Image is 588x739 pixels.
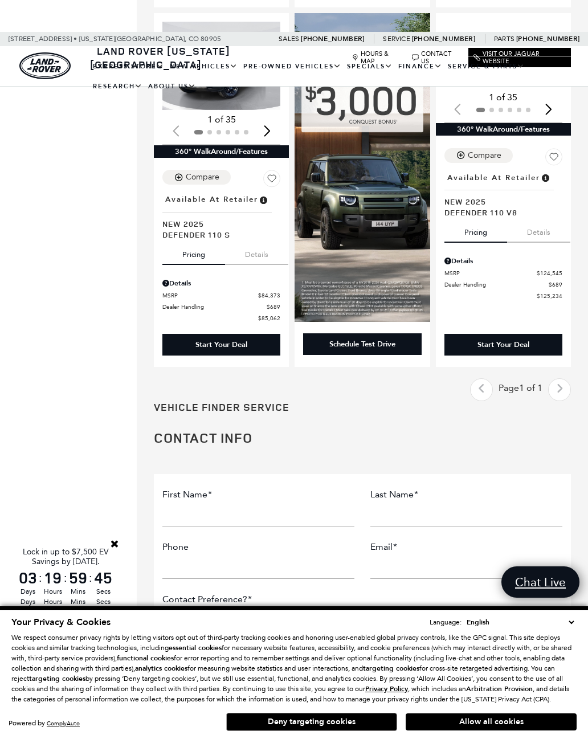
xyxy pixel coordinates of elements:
nav: Main Navigation [90,56,571,96]
span: Hours [42,586,64,597]
button: Compare Vehicle [444,148,513,163]
a: Contact Us [412,50,460,65]
div: Next slide [541,96,557,121]
span: Dealer Handling [162,303,267,311]
div: Start Your Deal [477,340,529,350]
span: Days [17,586,39,597]
div: Start Your Deal [162,334,280,356]
span: 03 [17,570,39,586]
h2: Contact Info [154,430,571,445]
span: $689 [267,303,280,311]
a: [PHONE_NUMBER] [516,34,579,43]
span: Defender 110 V8 [444,207,554,218]
a: About Us [145,76,199,96]
label: Email [370,541,397,553]
button: details tab [507,218,570,243]
a: Land Rover [US_STATE][GEOGRAPHIC_DATA] [90,44,230,71]
span: [STREET_ADDRESS] • [9,32,77,46]
span: : [89,569,92,586]
div: Schedule Test Drive [329,339,395,349]
span: : [64,569,67,586]
p: We respect consumer privacy rights by letting visitors opt out of third-party tracking cookies an... [11,632,577,704]
span: Your Privacy & Cookies [11,616,111,628]
div: 360° WalkAround/Features [154,145,289,158]
a: MSRP $124,545 [444,269,562,277]
h3: Vehicle Finder Service [154,401,571,414]
span: $124,545 [537,269,562,277]
span: New 2025 [162,218,272,229]
span: New 2025 [444,196,554,207]
a: Available at RetailerNew 2025Defender 110 V8 [444,170,562,218]
span: Secs [92,586,114,597]
a: EXPRESS STORE [90,56,167,76]
div: Language: [430,619,462,626]
a: Close [109,538,120,549]
a: Pre-Owned Vehicles [240,56,344,76]
span: 80905 [201,32,221,46]
button: pricing tab [162,240,225,265]
span: Sales [279,35,299,43]
div: Schedule Test Drive [303,333,421,355]
a: $125,234 [444,292,562,300]
div: Pricing Details - Defender 110 S [162,278,280,288]
button: Save Vehicle [545,148,562,170]
a: Service & Parts [445,56,528,76]
span: $125,234 [537,292,562,300]
button: Compare Vehicle [162,170,231,185]
span: Dealer Handling [444,280,549,289]
div: Compare [186,172,219,182]
strong: analytics cookies [135,664,187,673]
u: Privacy Policy [365,684,408,693]
a: Dealer Handling $689 [162,303,280,311]
span: MSRP [444,269,537,277]
a: Privacy Policy [365,685,408,693]
a: MSRP $84,373 [162,291,280,300]
div: Pricing Details - Defender 110 V8 [444,256,562,266]
div: Powered by [9,720,80,727]
label: First Name [162,488,212,501]
a: Specials [344,56,395,76]
span: Mins [67,597,89,607]
div: Page 1 of 1 [493,378,548,401]
button: Save Vehicle [263,170,280,191]
img: Land Rover [19,52,71,79]
div: Start Your Deal [195,340,247,350]
button: details tab [225,240,288,265]
label: Last Name [370,488,418,501]
span: $85,062 [258,314,280,322]
a: Research [90,76,145,96]
span: Hours [42,597,64,607]
span: Secs [92,597,114,607]
span: 59 [67,570,89,586]
a: Chat Live [501,566,579,598]
a: $85,062 [162,314,280,322]
span: [US_STATE][GEOGRAPHIC_DATA], [79,32,187,46]
a: Dealer Handling $689 [444,280,562,289]
span: $84,373 [258,291,280,300]
span: Available at Retailer [165,193,258,206]
a: New Vehicles [167,56,240,76]
span: 19 [42,570,64,586]
span: Days [17,597,39,607]
strong: targeting cookies [363,664,419,673]
div: 360° WalkAround/Features [436,123,571,136]
a: [PHONE_NUMBER] [301,34,364,43]
div: 1 of 35 [444,91,562,104]
a: Available at RetailerNew 2025Defender 110 S [162,191,280,239]
span: Available at Retailer [447,172,540,184]
strong: essential cookies [169,643,222,652]
div: Start Your Deal [444,334,562,356]
span: Vehicle is in stock and ready for immediate delivery. Due to demand, availability is subject to c... [258,193,268,206]
a: Hours & Map [352,50,404,65]
select: Language Select [464,616,577,628]
label: Phone [162,541,189,553]
strong: Arbitration Provision [466,684,533,693]
button: pricing tab [444,218,507,243]
span: $689 [549,280,562,289]
span: Lock in up to $7,500 EV Savings by [DATE]. [23,547,109,566]
a: land-rover [19,52,71,79]
span: Vehicle is in stock and ready for immediate delivery. Due to demand, availability is subject to c... [540,172,550,184]
label: Contact Preference? [162,593,252,606]
span: CO [189,32,199,46]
